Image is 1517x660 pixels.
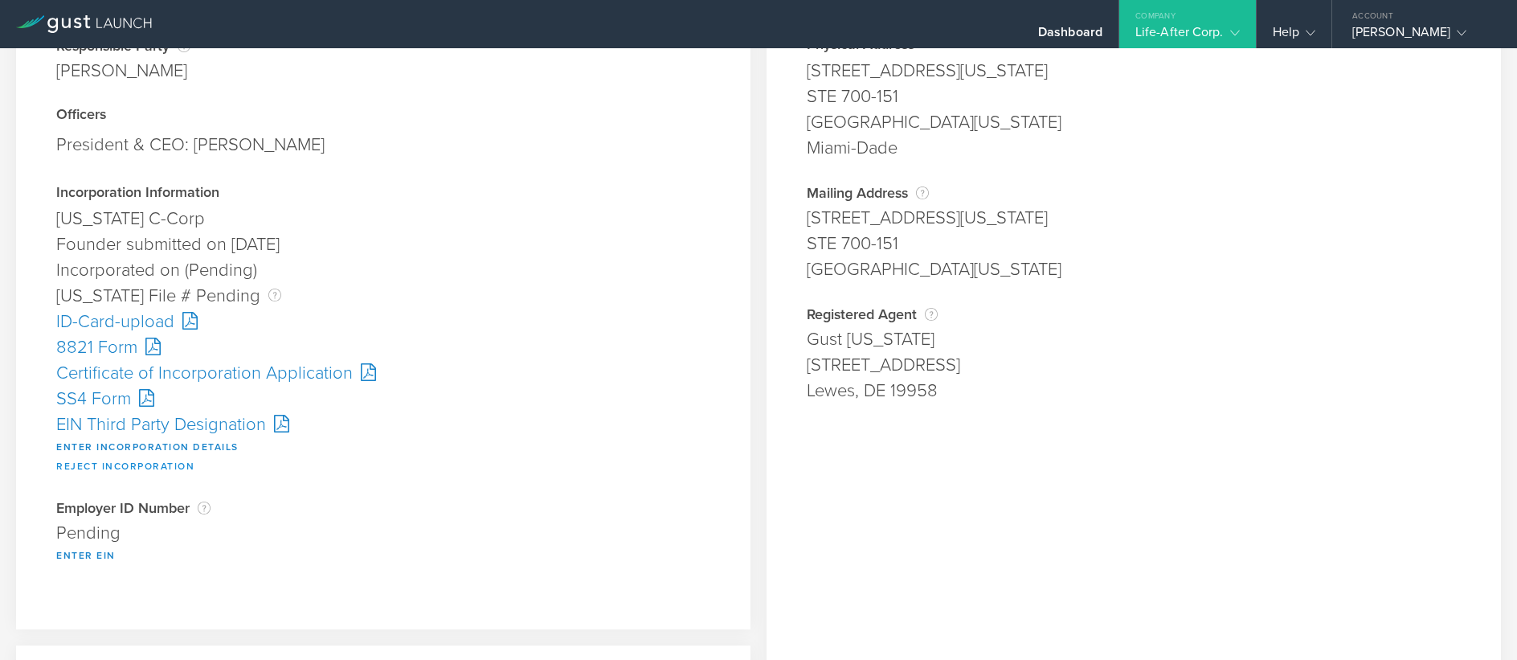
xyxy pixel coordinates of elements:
[56,108,710,124] div: Officers
[807,378,1461,404] div: Lewes, DE 19958
[807,306,1461,322] div: Registered Agent
[807,352,1461,378] div: [STREET_ADDRESS]
[56,457,194,476] button: Reject Incorporation
[807,84,1461,109] div: STE 700-151
[56,206,710,232] div: [US_STATE] C-Corp
[56,500,710,516] div: Employer ID Number
[56,546,116,565] button: Enter EIN
[807,326,1461,352] div: Gust [US_STATE]
[56,334,710,360] div: 8821 Form
[56,186,710,202] div: Incorporation Information
[807,256,1461,282] div: [GEOGRAPHIC_DATA][US_STATE]
[1273,24,1315,48] div: Help
[56,412,710,437] div: EIN Third Party Designation
[1352,24,1489,48] div: [PERSON_NAME]
[807,231,1461,256] div: STE 700-151
[807,205,1461,231] div: [STREET_ADDRESS][US_STATE]
[56,38,190,54] div: Responsible Party
[56,360,710,386] div: Certificate of Incorporation Application
[56,128,710,162] div: President & CEO: [PERSON_NAME]
[56,386,710,412] div: SS4 Form
[807,185,1461,201] div: Mailing Address
[1038,24,1102,48] div: Dashboard
[56,520,710,546] div: Pending
[1135,24,1240,48] div: Life-After Corp.
[56,437,239,457] button: Enter Incorporation Details
[56,58,190,84] div: [PERSON_NAME]
[807,135,1461,161] div: Miami-Dade
[56,232,710,257] div: Founder submitted on [DATE]
[56,309,710,334] div: ID-Card-upload
[56,257,710,283] div: Incorporated on (Pending)
[56,283,710,309] div: [US_STATE] File # Pending
[807,109,1461,135] div: [GEOGRAPHIC_DATA][US_STATE]
[807,58,1461,84] div: [STREET_ADDRESS][US_STATE]
[1437,583,1517,660] iframe: Chat Widget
